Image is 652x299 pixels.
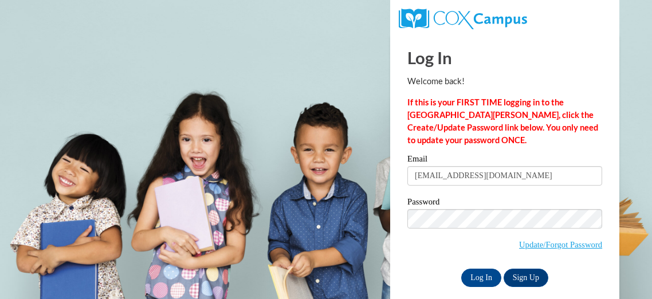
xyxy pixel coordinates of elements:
p: Welcome back! [407,75,602,88]
strong: If this is your FIRST TIME logging in to the [GEOGRAPHIC_DATA][PERSON_NAME], click the Create/Upd... [407,97,598,145]
label: Password [407,198,602,209]
img: COX Campus [399,9,527,29]
a: Sign Up [504,269,548,287]
label: Email [407,155,602,166]
h1: Log In [407,46,602,69]
input: Log In [461,269,501,287]
a: Update/Forgot Password [519,240,602,249]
